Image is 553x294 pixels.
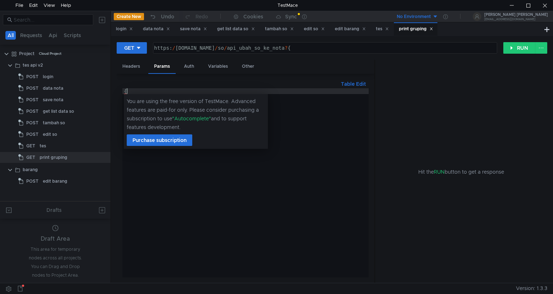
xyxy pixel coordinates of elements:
[180,25,207,33] div: save nota
[43,94,63,105] div: save nota
[46,206,62,214] div: Drafts
[243,12,263,21] div: Cookies
[26,83,39,94] span: POST
[117,60,146,73] div: Headers
[143,25,170,33] div: data nota
[116,25,133,33] div: login
[26,176,39,187] span: POST
[26,117,39,128] span: POST
[19,48,35,59] div: Project
[5,31,16,40] button: All
[285,14,297,19] div: Sync
[127,134,192,146] button: Purchase subscription
[43,176,67,187] div: edit barang
[114,13,144,20] button: Create New
[43,106,74,117] div: get list data so
[338,80,369,88] button: Table Edit
[18,31,44,40] button: Requests
[399,25,433,33] div: print gruping
[43,71,53,82] div: login
[43,129,57,140] div: edit so
[26,129,39,140] span: POST
[26,71,39,82] span: POST
[265,25,294,33] div: tambah so
[26,152,35,163] span: GET
[39,48,62,59] div: Cloud Project
[516,283,547,294] span: Version: 1.3.3
[178,60,200,73] div: Auth
[40,152,67,163] div: print gruping
[388,11,438,22] button: No Environment
[40,141,46,151] div: tes
[217,25,255,33] div: get list data so
[418,168,504,176] span: Hit the button to get a response
[26,141,35,151] span: GET
[127,97,265,132] div: You are using the free version of TestMace. Advanced features are paid-for only. Please consider ...
[144,11,179,22] button: Undo
[484,18,548,21] div: [EMAIL_ADDRESS][DOMAIN_NAME]
[236,60,260,73] div: Other
[195,12,208,21] div: Redo
[43,83,63,94] div: data nota
[304,25,325,33] div: edit so
[43,117,65,128] div: tambah so
[376,25,389,33] div: tes
[46,31,59,40] button: Api
[23,164,38,175] div: barang
[172,115,211,122] span: "Autocomplete"
[397,13,431,20] div: No Environment
[26,94,39,105] span: POST
[179,11,213,22] button: Redo
[202,60,234,73] div: Variables
[484,13,548,17] div: [PERSON_NAME] [PERSON_NAME]
[503,42,535,54] button: RUN
[124,44,134,52] div: GET
[23,60,43,71] div: tes api v2
[434,169,445,175] span: RUN
[62,31,83,40] button: Scripts
[117,42,147,54] button: GET
[14,16,89,24] input: Search...
[26,106,39,117] span: POST
[161,12,174,21] div: Undo
[148,60,176,74] div: Params
[335,25,366,33] div: edit barang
